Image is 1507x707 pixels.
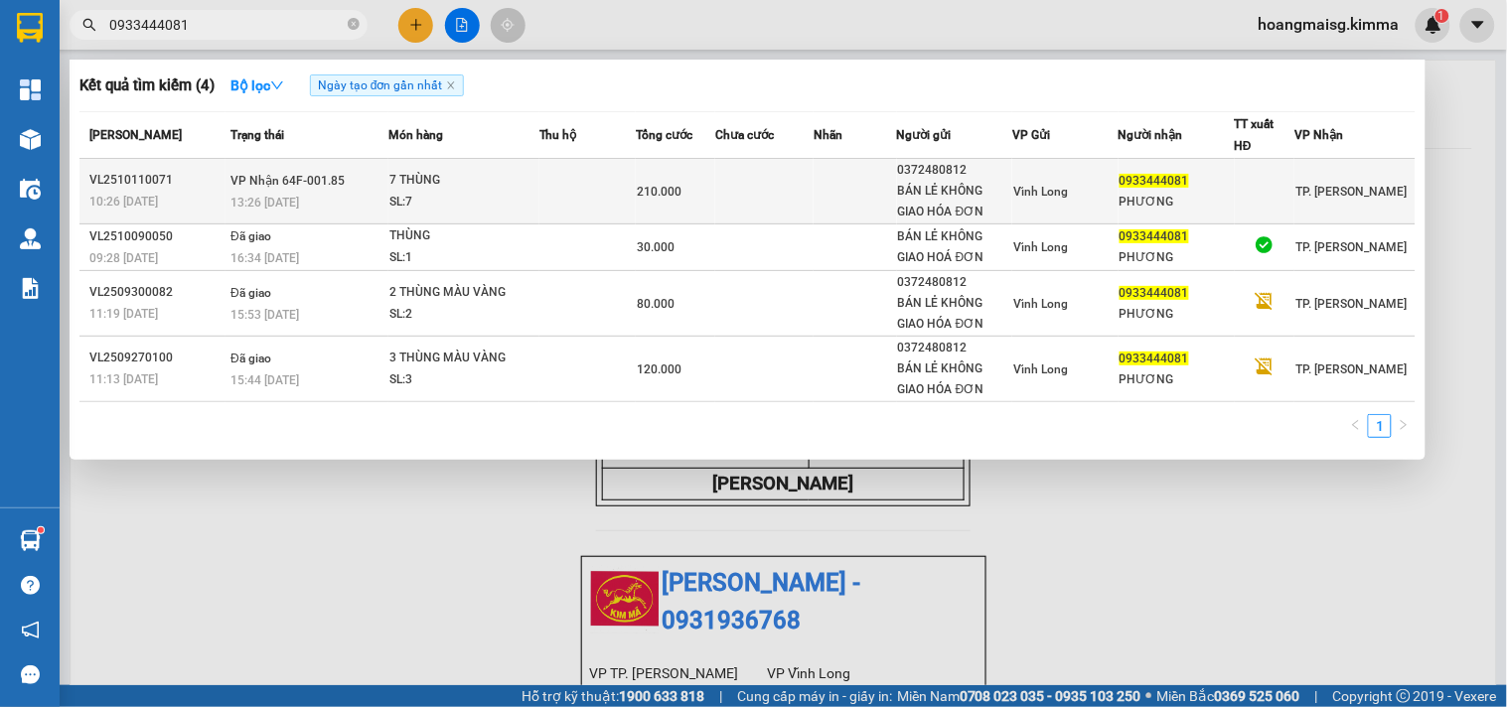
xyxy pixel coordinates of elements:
[230,229,271,243] span: Đã giao
[898,272,1012,293] div: 0372480812
[89,195,158,209] span: 10:26 [DATE]
[389,282,538,304] div: 2 THÙNG MÀU VÀNG
[89,348,225,368] div: VL2509270100
[137,107,264,129] li: VP Vĩnh Long
[20,79,41,100] img: dashboard-icon
[21,576,40,595] span: question-circle
[898,181,1012,222] div: BÁN LẺ KHÔNG GIAO HÓA ĐƠN
[898,226,1012,268] div: BÁN LẺ KHÔNG GIAO HOÁ ĐƠN
[389,348,538,369] div: 3 THÙNG MÀU VÀNG
[539,128,577,142] span: Thu hộ
[89,251,158,265] span: 09:28 [DATE]
[389,170,538,192] div: 7 THÙNG
[389,247,538,269] div: SL: 1
[897,128,952,142] span: Người gửi
[230,196,299,210] span: 13:26 [DATE]
[89,128,182,142] span: [PERSON_NAME]
[1369,415,1391,437] a: 1
[898,160,1012,181] div: 0372480812
[89,282,225,303] div: VL2509300082
[215,70,300,101] button: Bộ lọcdown
[1120,304,1234,325] div: PHƯƠNG
[230,286,271,300] span: Đã giao
[1398,419,1410,431] span: right
[20,228,41,249] img: warehouse-icon
[310,74,464,96] span: Ngày tạo đơn gần nhất
[814,128,842,142] span: Nhãn
[79,75,215,96] h3: Kết quả tìm kiếm ( 4 )
[10,10,79,79] img: logo.jpg
[1295,240,1407,254] span: TP. [PERSON_NAME]
[1295,362,1407,376] span: TP. [PERSON_NAME]
[1392,414,1416,438] li: Next Page
[20,530,41,551] img: warehouse-icon
[20,179,41,200] img: warehouse-icon
[637,297,675,311] span: 80.000
[389,369,538,391] div: SL: 3
[1350,419,1362,431] span: left
[21,621,40,639] span: notification
[137,133,151,147] span: environment
[898,338,1012,358] div: 0372480812
[1012,128,1050,142] span: VP Gửi
[1013,240,1068,254] span: Vĩnh Long
[230,308,299,322] span: 15:53 [DATE]
[89,372,158,386] span: 11:13 [DATE]
[1120,174,1189,188] span: 0933444081
[1120,192,1234,212] div: PHƯƠNG
[1294,128,1343,142] span: VP Nhận
[636,128,692,142] span: Tổng cước
[17,13,43,43] img: logo-vxr
[270,78,284,92] span: down
[89,307,158,321] span: 11:19 [DATE]
[446,80,456,90] span: close
[10,107,137,151] li: VP TP. [PERSON_NAME]
[348,18,360,30] span: close-circle
[1295,297,1407,311] span: TP. [PERSON_NAME]
[1235,117,1275,153] span: TT xuất HĐ
[1120,352,1189,365] span: 0933444081
[20,129,41,150] img: warehouse-icon
[1120,247,1234,268] div: PHƯƠNG
[230,128,284,142] span: Trạng thái
[389,192,538,213] div: SL: 7
[898,293,1012,335] div: BÁN LẺ KHÔNG GIAO HÓA ĐƠN
[898,358,1012,400] div: BÁN LẺ KHÔNG GIAO HÓA ĐƠN
[1295,185,1407,199] span: TP. [PERSON_NAME]
[637,185,681,199] span: 210.000
[230,174,345,188] span: VP Nhận 64F-001.85
[1013,185,1068,199] span: Vĩnh Long
[230,373,299,387] span: 15:44 [DATE]
[637,240,675,254] span: 30.000
[82,18,96,32] span: search
[389,225,538,247] div: THÙNG
[20,278,41,299] img: solution-icon
[1368,414,1392,438] li: 1
[1392,414,1416,438] button: right
[21,665,40,684] span: message
[715,128,774,142] span: Chưa cước
[230,77,284,93] strong: Bộ lọc
[230,352,271,365] span: Đã giao
[348,16,360,35] span: close-circle
[1013,297,1068,311] span: Vĩnh Long
[109,14,344,36] input: Tìm tên, số ĐT hoặc mã đơn
[230,251,299,265] span: 16:34 [DATE]
[89,170,225,191] div: VL2510110071
[89,226,225,247] div: VL2510090050
[10,10,288,84] li: [PERSON_NAME] - 0931936768
[1120,229,1189,243] span: 0933444081
[1120,286,1189,300] span: 0933444081
[637,362,681,376] span: 120.000
[1013,362,1068,376] span: Vĩnh Long
[137,132,243,192] b: 107/1 , Đường 2/9 P1, TP Vĩnh Long
[388,128,443,142] span: Món hàng
[1344,414,1368,438] li: Previous Page
[1344,414,1368,438] button: left
[1119,128,1183,142] span: Người nhận
[389,304,538,326] div: SL: 2
[1120,369,1234,390] div: PHƯƠNG
[38,527,44,533] sup: 1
